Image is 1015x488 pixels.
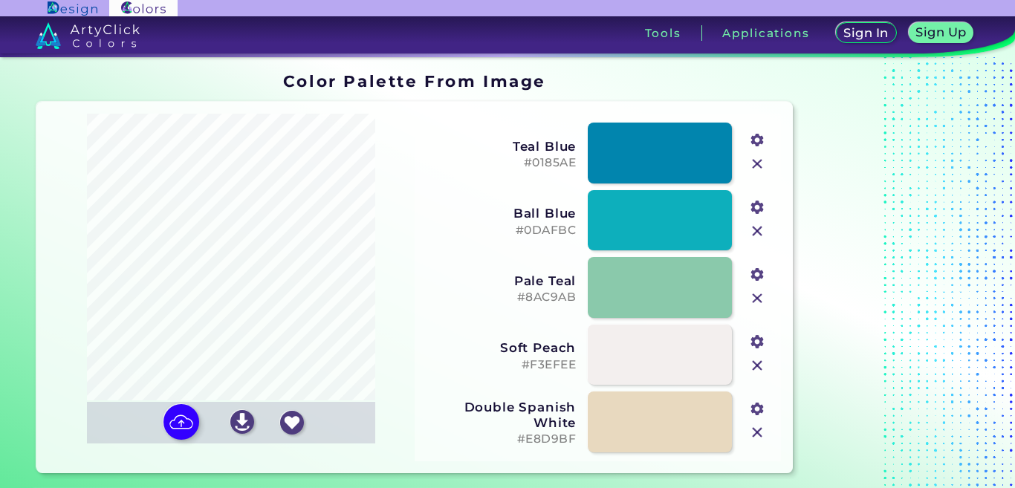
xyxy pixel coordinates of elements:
h1: Color Palette From Image [283,70,546,92]
h5: #0DAFBC [424,224,576,238]
h5: Sign In [846,27,886,39]
h3: Soft Peach [424,340,576,355]
iframe: Advertisement [799,67,985,479]
img: icon_close.svg [748,289,767,308]
h3: Teal Blue [424,139,576,154]
img: icon_close.svg [748,423,767,442]
img: icon_close.svg [748,154,767,174]
img: icon_close.svg [748,356,767,375]
h5: #F3EFEE [424,358,576,372]
a: Sign In [839,24,894,42]
img: icon_close.svg [748,221,767,241]
h3: Pale Teal [424,273,576,288]
img: icon_download_white.svg [230,410,254,434]
h5: #E8D9BF [424,432,576,446]
h3: Applications [722,27,809,39]
h5: #0185AE [424,156,576,170]
h5: #8AC9AB [424,290,576,305]
h3: Double Spanish White [424,400,576,429]
a: Sign Up [912,24,970,42]
h3: Tools [645,27,681,39]
img: icon picture [163,404,199,440]
h5: Sign Up [918,27,964,38]
img: logo_artyclick_colors_white.svg [36,22,140,49]
img: ArtyClick Design logo [48,1,97,16]
h3: Ball Blue [424,206,576,221]
img: icon_favourite_white.svg [280,411,304,435]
